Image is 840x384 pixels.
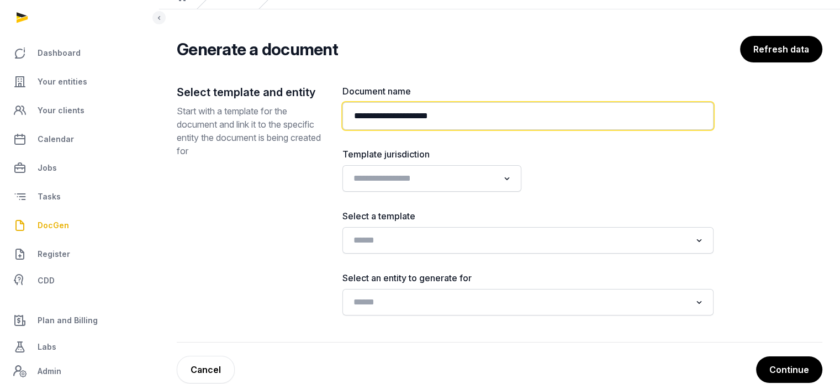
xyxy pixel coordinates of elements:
span: Tasks [38,190,61,203]
div: Search for option [348,169,516,188]
span: Calendar [38,133,74,146]
span: CDD [38,274,55,287]
span: Register [38,248,70,261]
a: Calendar [9,126,150,152]
button: Continue [756,356,822,383]
label: Select a template [342,209,714,223]
h2: Generate a document [177,39,338,59]
a: Register [9,241,150,267]
span: Labs [38,340,56,354]
span: Jobs [38,161,57,175]
a: Jobs [9,155,150,181]
span: Plan and Billing [38,314,98,327]
span: Your clients [38,104,84,117]
label: Template jurisdiction [342,148,521,161]
a: DocGen [9,212,150,239]
label: Select an entity to generate for [342,271,714,285]
span: Admin [38,365,61,378]
button: Refresh data [740,36,822,62]
input: Search for option [349,171,499,186]
span: Your entities [38,75,87,88]
div: Search for option [348,292,708,312]
a: Cancel [177,356,235,383]
a: Labs [9,334,150,360]
input: Search for option [349,294,691,310]
a: Admin [9,360,150,382]
label: Document name [342,85,714,98]
a: Your clients [9,97,150,124]
a: Tasks [9,183,150,210]
div: Search for option [348,230,708,250]
p: Start with a template for the document and link it to the specific entity the document is being c... [177,104,325,157]
a: Plan and Billing [9,307,150,334]
input: Search for option [349,233,691,248]
span: Dashboard [38,46,81,60]
a: CDD [9,270,150,292]
span: DocGen [38,219,69,232]
h2: Select template and entity [177,85,325,100]
a: Dashboard [9,40,150,66]
a: Your entities [9,69,150,95]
